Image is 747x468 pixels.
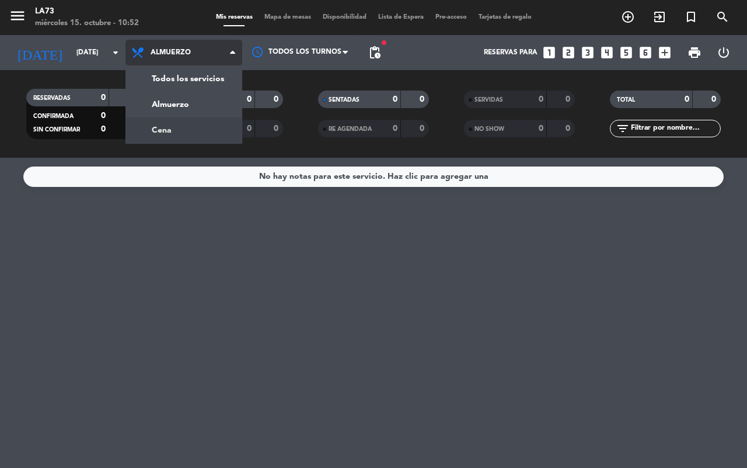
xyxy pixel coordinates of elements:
i: arrow_drop_down [109,46,123,60]
span: fiber_manual_record [381,39,388,46]
span: CONFIRMADA [33,113,74,119]
strong: 0 [566,95,573,103]
span: SERVIDAS [474,97,503,103]
a: Cena [126,117,242,143]
span: Tarjetas de regalo [473,14,537,20]
i: turned_in_not [684,10,698,24]
span: Pre-acceso [430,14,473,20]
div: LA73 [35,6,139,18]
i: add_box [657,45,672,60]
strong: 0 [420,124,427,133]
i: looks_two [561,45,576,60]
i: looks_4 [599,45,615,60]
span: RE AGENDADA [329,126,372,132]
i: exit_to_app [652,10,666,24]
strong: 0 [393,124,397,133]
strong: 0 [274,95,281,103]
span: pending_actions [368,46,382,60]
strong: 0 [711,95,718,103]
a: Almuerzo [126,92,242,117]
span: Mis reservas [210,14,259,20]
button: menu [9,7,26,29]
strong: 0 [420,95,427,103]
div: miércoles 15. octubre - 10:52 [35,18,139,29]
span: RESERVADAS [33,95,71,101]
a: Todos los servicios [126,66,242,92]
i: looks_3 [580,45,595,60]
span: Reservas para [484,48,537,57]
strong: 0 [247,95,252,103]
div: No hay notas para este servicio. Haz clic para agregar una [259,170,488,183]
span: Disponibilidad [317,14,372,20]
i: looks_6 [638,45,653,60]
span: SIN CONFIRMAR [33,127,80,133]
i: power_settings_new [717,46,731,60]
span: Mapa de mesas [259,14,317,20]
strong: 0 [101,93,106,102]
strong: 0 [539,95,543,103]
span: print [687,46,701,60]
i: [DATE] [9,40,71,65]
strong: 0 [101,112,106,120]
i: search [715,10,729,24]
div: LOG OUT [709,35,738,70]
strong: 0 [566,124,573,133]
span: SENTADAS [329,97,359,103]
strong: 0 [539,124,543,133]
span: Lista de Espera [372,14,430,20]
strong: 0 [101,125,106,133]
i: looks_one [542,45,557,60]
strong: 0 [393,95,397,103]
input: Filtrar por nombre... [630,122,720,135]
strong: 0 [274,124,281,133]
span: TOTAL [617,97,635,103]
span: Almuerzo [151,48,191,57]
span: NO SHOW [474,126,504,132]
i: add_circle_outline [621,10,635,24]
i: looks_5 [619,45,634,60]
i: menu [9,7,26,25]
strong: 0 [247,124,252,133]
strong: 0 [685,95,689,103]
i: filter_list [616,122,630,136]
